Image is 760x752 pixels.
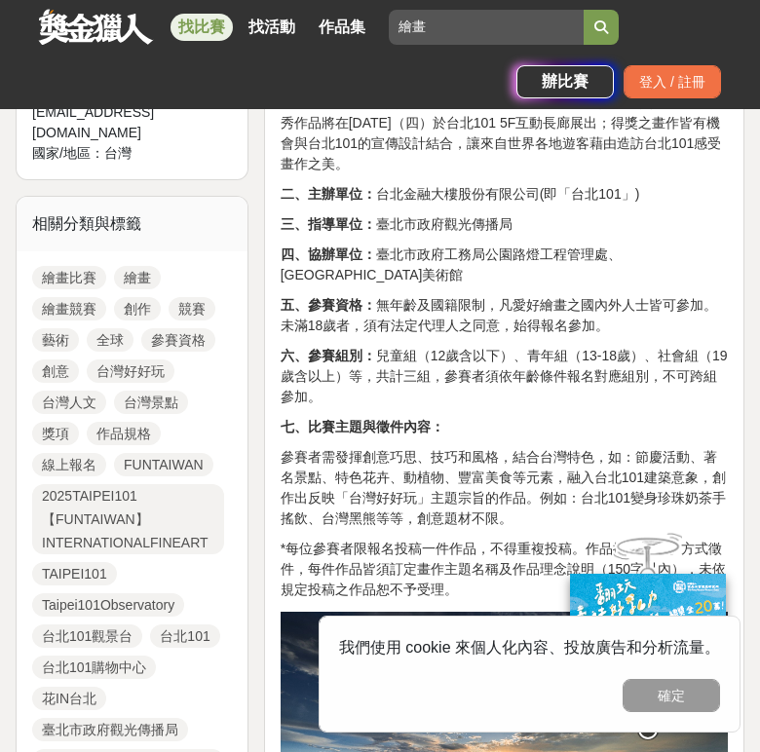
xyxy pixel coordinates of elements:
[114,391,188,414] a: 台灣景點
[339,639,720,656] span: 我們使用 cookie 來個人化內容、投放廣告和分析流量。
[32,391,106,414] a: 台灣人文
[32,718,188,741] a: 臺北市政府觀光傳播局
[624,65,721,98] div: 登入 / 註冊
[281,246,376,262] strong: 四、協辦單位：
[516,65,614,98] a: 辦比賽
[281,214,728,235] p: 臺北市政府觀光傳播局
[241,14,303,41] a: 找活動
[32,266,106,289] a: 繪畫比賽
[141,328,215,352] a: 參賽資格
[32,359,79,383] a: 創意
[32,145,104,161] span: 國家/地區：
[281,297,376,313] strong: 五、參賽資格：
[104,145,132,161] span: 台灣
[281,216,376,232] strong: 三、指導單位：
[32,656,156,679] a: 台北101購物中心
[281,447,728,529] p: 參賽者需發揮創意巧思、技巧和風格，結合台灣特色，如：節慶活動、著名景點、特色花卉、動植物、豐富美食等元素，融入台北101建築意象，創作出反映「台灣好好玩」主題宗旨的作品。例如：台北101變身珍珠...
[32,687,106,710] a: 花IN台北
[87,422,161,445] a: 作品規格
[281,419,444,434] strong: 七、比賽主題與徵件內容：
[281,295,728,336] p: 無年齡及國籍限制，凡愛好繪畫之國內外人士皆可參加。未滿18歲者，須有法定代理人之同意，始得報名參加。
[150,624,219,648] a: 台北101
[281,186,376,202] strong: 二、主辦單位：
[570,574,726,703] img: ff197300-f8ee-455f-a0ae-06a3645bc375.jpg
[32,624,142,648] a: 台北101觀景台
[281,348,376,363] strong: 六、參賽組別：
[32,453,106,476] a: 線上報名
[32,297,106,320] a: 繪畫競賽
[281,346,728,407] p: 兒童組（12歲含以下）、青年組（13-18歲）、社會組（19歲含以上）等，共計三組，參賽者須依年齡條件報名對應組別，不可跨組參加。
[32,484,224,554] a: 2025TAIPEI101【FUNTAIWAN】INTERNATIONALFINEART
[281,184,728,205] p: 台北金融大樓股份有限公司(即「台北101」)
[17,197,247,251] div: 相關分類與標籤
[623,679,720,712] button: 確定
[114,266,161,289] a: 繪畫
[389,10,584,45] input: 2025高通台灣AI黑客松
[281,539,728,600] p: *每位參賽者限報名投稿一件作品，不得重複投稿。作品採「單張」方式徵件，每件作品皆須訂定畫作主題名稱及作品理念說明（150字以內），未依規定投稿之作品恕不予受理。
[32,562,117,585] a: TAIPEI101
[32,422,79,445] a: 獎項
[311,14,373,41] a: 作品集
[171,14,233,41] a: 找比賽
[87,328,133,352] a: 全球
[169,297,215,320] a: 競賽
[32,82,193,143] div: Email： [EMAIL_ADDRESS][DOMAIN_NAME]
[114,453,213,476] a: FUNTAIWAN
[32,328,79,352] a: 藝術
[114,297,161,320] a: 創作
[281,244,728,285] p: 臺北市政府工務局公園路燈工程管理處、[GEOGRAPHIC_DATA]美術館
[87,359,174,383] a: 台灣好好玩
[32,593,184,617] a: Taipei101Observatory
